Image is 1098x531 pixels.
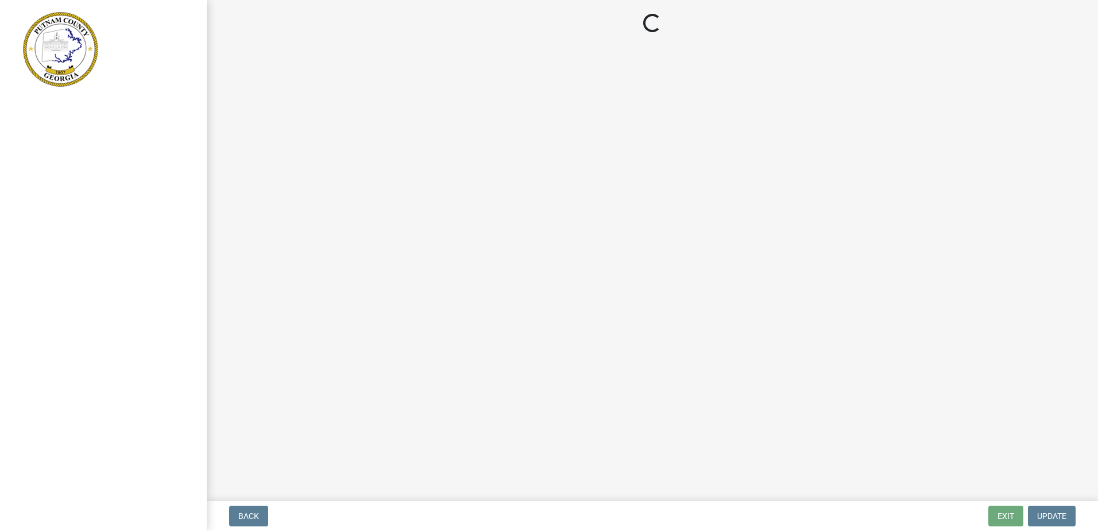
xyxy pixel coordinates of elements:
[988,506,1023,526] button: Exit
[23,12,98,87] img: Putnam County, Georgia
[1028,506,1076,526] button: Update
[238,511,259,521] span: Back
[229,506,268,526] button: Back
[1037,511,1066,521] span: Update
